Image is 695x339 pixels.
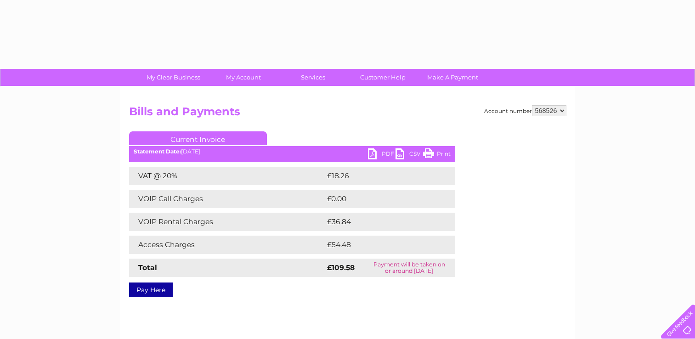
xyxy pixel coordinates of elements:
[136,69,211,86] a: My Clear Business
[345,69,421,86] a: Customer Help
[325,213,437,231] td: £36.84
[129,167,325,185] td: VAT @ 20%
[129,190,325,208] td: VOIP Call Charges
[325,167,436,185] td: £18.26
[275,69,351,86] a: Services
[129,236,325,254] td: Access Charges
[325,236,437,254] td: £54.48
[484,105,566,116] div: Account number
[129,131,267,145] a: Current Invoice
[129,105,566,123] h2: Bills and Payments
[327,263,355,272] strong: £109.58
[129,213,325,231] td: VOIP Rental Charges
[363,259,455,277] td: Payment will be taken on or around [DATE]
[423,148,451,162] a: Print
[129,148,455,155] div: [DATE]
[396,148,423,162] a: CSV
[325,190,434,208] td: £0.00
[138,263,157,272] strong: Total
[205,69,281,86] a: My Account
[134,148,181,155] b: Statement Date:
[415,69,491,86] a: Make A Payment
[129,282,173,297] a: Pay Here
[368,148,396,162] a: PDF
